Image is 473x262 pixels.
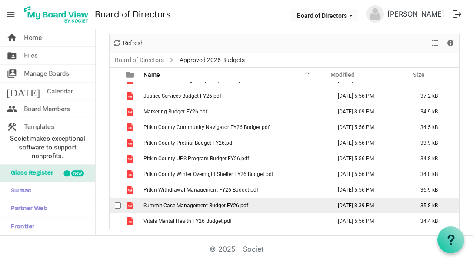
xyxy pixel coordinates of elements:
td: Summit Case Management Budget FY26.pdf is template cell column header Name [141,198,329,213]
td: 36.9 kB is template cell column header Size [411,182,459,198]
td: July 16, 2025 5:56 PM column header Modified [329,213,411,229]
span: Refresh [122,38,145,49]
span: Pitkin County Winter Overnight Shelter FY26 Budget.pdf [143,171,273,177]
td: is template cell column header type [121,135,141,151]
td: Pitkin County Winter Overnight Shelter FY26 Budget.pdf is template cell column header Name [141,166,329,182]
td: checkbox [110,198,121,213]
td: is template cell column header type [121,104,141,119]
span: Name [143,71,160,78]
td: checkbox [110,104,121,119]
span: Extended [MEDICAL_DATA] Budget FY26.pdf [143,77,246,83]
td: is template cell column header type [121,119,141,135]
a: Board of Directors [95,6,171,23]
button: Board of Directors dropdownbutton [291,9,358,21]
a: [PERSON_NAME] [384,5,448,23]
button: View dropdownbutton [430,38,440,49]
td: July 16, 2025 5:56 PM column header Modified [329,182,411,198]
td: July 16, 2025 5:56 PM column header Modified [329,88,411,104]
span: Justice Services Budget FY26.pdf [143,93,221,99]
span: Templates [24,118,54,136]
a: My Board View Logo [21,3,95,25]
td: 34.4 kB is template cell column header Size [411,213,459,229]
td: checkbox [110,151,121,166]
td: Pitkin Withdrawal Management FY26 Budget.pdf is template cell column header Name [141,182,329,198]
td: is template cell column header type [121,151,141,166]
div: Refresh [110,34,147,53]
td: is template cell column header type [121,213,141,229]
span: home [7,29,17,46]
td: 34.8 kB is template cell column header Size [411,151,459,166]
img: My Board View Logo [21,3,91,25]
td: 35.8 kB is template cell column header Size [411,198,459,213]
td: July 16, 2025 8:09 PM column header Modified [329,104,411,119]
td: Pitkin County Community Navigator FY26 Budget.pdf is template cell column header Name [141,119,329,135]
span: switch_account [7,65,17,82]
td: checkbox [110,166,121,182]
a: © 2025 - Societ [210,245,263,253]
span: construction [7,118,17,136]
span: people [7,100,17,118]
td: 33.9 kB is template cell column header Size [411,135,459,151]
td: Justice Services Budget FY26.pdf is template cell column header Name [141,88,329,104]
span: Modified [330,71,355,78]
span: Manage Boards [24,65,69,82]
td: July 16, 2025 5:56 PM column header Modified [329,151,411,166]
span: Pitkin County UPS Program Budget FY26.pdf [143,156,249,162]
span: Marketing Budget FY26.pdf [143,109,207,115]
span: Societ makes exceptional software to support nonprofits. [4,134,91,160]
td: July 16, 2025 5:56 PM column header Modified [329,166,411,182]
td: is template cell column header type [121,182,141,198]
span: Glass Register [7,165,53,182]
span: folder_shared [7,47,17,64]
div: Details [443,34,458,53]
td: Pitkin County Pretrial Budget FY26.pdf is template cell column header Name [141,135,329,151]
span: Pitkin County Community Navigator FY26 Budget.pdf [143,124,270,130]
span: Calendar [47,83,73,100]
span: Files [24,47,38,64]
td: is template cell column header type [121,198,141,213]
span: Home [24,29,42,46]
td: checkbox [110,213,121,229]
td: is template cell column header type [121,166,141,182]
span: menu [3,6,19,23]
span: [DATE] [7,83,40,100]
span: Summit Case Management Budget FY26.pdf [143,202,248,209]
button: Details [445,38,456,49]
td: July 16, 2025 5:56 PM column header Modified [329,135,411,151]
td: checkbox [110,119,121,135]
span: Pitkin Withdrawal Management FY26 Budget.pdf [143,187,258,193]
td: is template cell column header type [121,88,141,104]
span: Pitkin County Pretrial Budget FY26.pdf [143,140,234,146]
td: July 16, 2025 5:56 PM column header Modified [329,119,411,135]
span: Board Members [24,100,70,118]
td: Pitkin County UPS Program Budget FY26.pdf is template cell column header Name [141,151,329,166]
div: new [71,170,84,176]
span: Frontier [7,218,34,235]
span: Approved 2026 Budgets [178,55,246,66]
span: Vitals Mental Health FY26 Budget.pdf [143,218,232,224]
td: checkbox [110,135,121,151]
td: 34.0 kB is template cell column header Size [411,166,459,182]
span: Size [413,71,425,78]
span: Partner Web [7,200,47,218]
td: Marketing Budget FY26.pdf is template cell column header Name [141,104,329,119]
td: checkbox [110,88,121,104]
button: Refresh [111,38,146,49]
td: July 16, 2025 8:39 PM column header Modified [329,198,411,213]
td: 34.9 kB is template cell column header Size [411,104,459,119]
td: 34.5 kB is template cell column header Size [411,119,459,135]
td: checkbox [110,182,121,198]
td: 37.2 kB is template cell column header Size [411,88,459,104]
button: logout [448,5,466,23]
img: no-profile-picture.svg [366,5,384,23]
a: Board of Directors [113,55,166,66]
span: Sumac [7,182,31,200]
td: Vitals Mental Health FY26 Budget.pdf is template cell column header Name [141,213,329,229]
div: View [428,34,443,53]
